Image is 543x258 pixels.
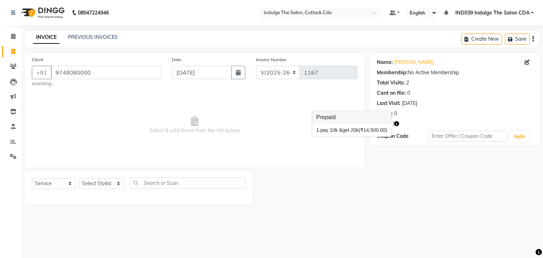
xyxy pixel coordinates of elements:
div: Last Visit: [377,100,401,107]
span: 1. [316,127,321,133]
div: pay 10k &get 20k [316,127,387,134]
div: Membership: [377,69,408,76]
small: searching... [32,81,161,87]
div: Total Visits: [377,79,405,87]
b: 08047224946 [78,3,109,23]
div: Points: [377,110,393,117]
span: Select & add items from the list below [32,90,357,160]
input: Enter Offer / Coupon Code [428,131,506,142]
div: [DATE] [402,100,417,107]
input: Search or Scan [130,177,246,188]
button: Apply [509,131,530,142]
a: [PERSON_NAME] [394,59,434,66]
div: 0 [394,110,397,117]
div: No Active Membership [377,69,532,76]
label: Date [172,57,181,63]
label: Invoice Number [256,57,287,63]
span: (₹14,500.00) [358,127,387,133]
div: 2 [406,79,409,87]
label: Client [32,57,43,63]
img: logo [18,3,66,23]
button: +91 [32,66,52,79]
div: 0 [407,89,410,97]
a: PREVIOUS INVOICES [68,34,118,40]
h3: Prepaid [312,111,391,124]
div: Card on file: [377,89,406,97]
input: Search by Name/Mobile/Email/Code [51,66,161,79]
div: Coupon Code [377,133,429,140]
button: Save [505,34,530,45]
button: Create New [461,34,502,45]
div: Name: [377,59,393,66]
span: IND039 Indulge The Salon CDA [455,9,530,17]
a: INVOICE [33,31,59,44]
